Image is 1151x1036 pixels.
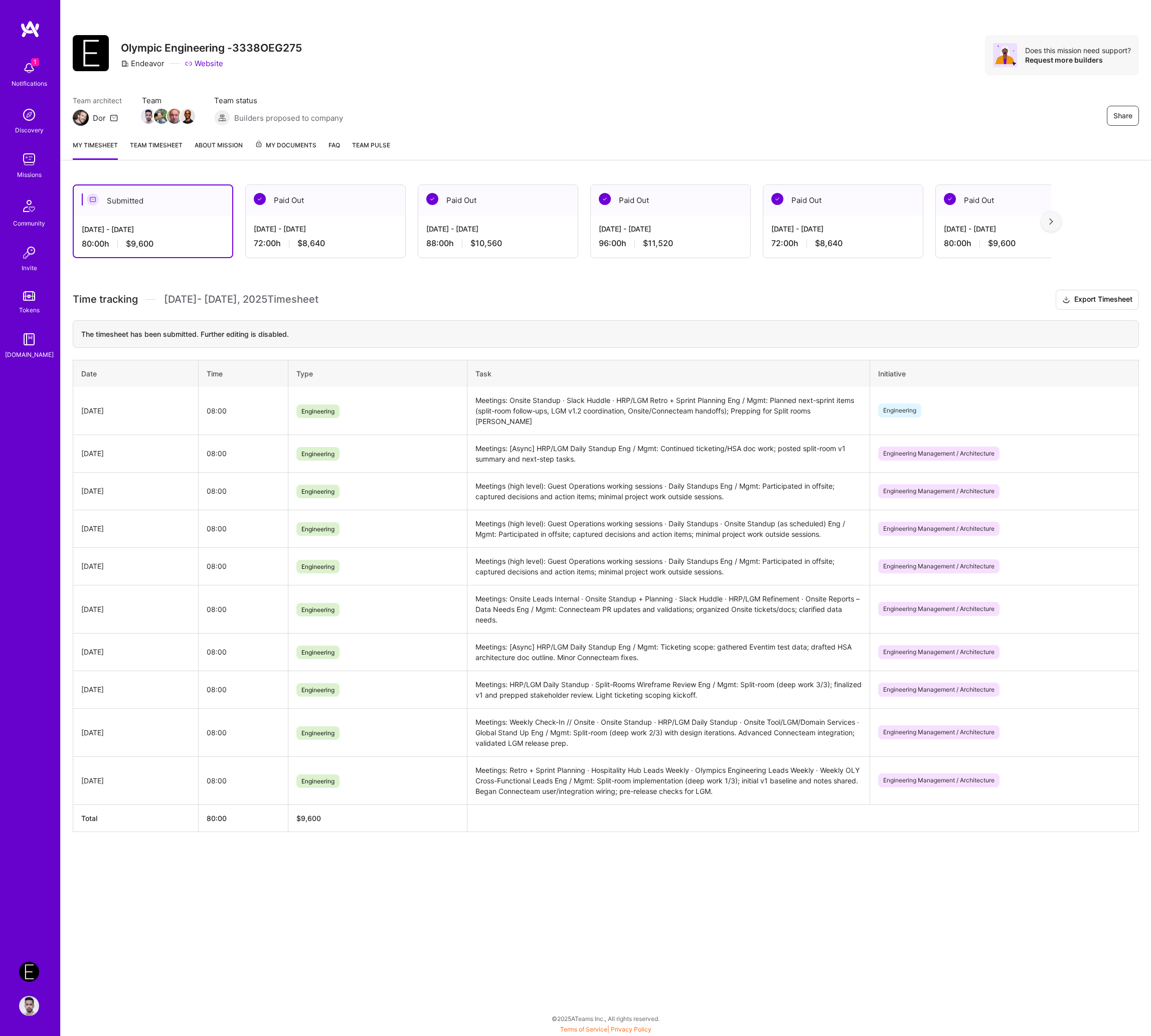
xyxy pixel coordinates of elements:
span: [DATE] - [DATE] , 2025 Timesheet [164,293,318,306]
a: About Mission [195,140,243,160]
div: [DATE] - [DATE] [771,224,915,234]
span: Time tracking [73,293,138,306]
img: Paid Out [426,193,438,205]
span: Share [1113,111,1132,121]
img: Paid Out [771,193,783,205]
span: Engineering [878,403,921,418]
div: [DATE] [81,561,190,571]
div: Paid Out [591,185,750,216]
th: Total [73,804,199,832]
td: 08:00 [199,708,288,756]
span: $8,640 [297,238,325,249]
div: Submitted [74,185,232,216]
i: icon Download [1062,295,1070,305]
img: teamwork [19,149,39,169]
div: Paid Out [246,185,405,216]
th: Date [73,360,199,387]
th: $9,600 [288,804,467,832]
span: Team [142,95,194,106]
th: Initiative [870,360,1139,387]
img: Avatar [993,43,1017,67]
td: Meetings: Onsite Standup · Slack Huddle · HRP/LGM Retro + Sprint Planning Eng / Mgmt: Planned nex... [467,387,870,435]
span: Engineering Management / Architecture [878,683,1000,697]
th: Task [467,360,870,387]
div: Request more builders [1025,55,1131,65]
td: Meetings: [Async] HRP/LGM Daily Standup Eng / Mgmt: Ticketing scope: gathered Eventim test data; ... [467,633,870,671]
span: Engineering Management / Architecture [878,522,1000,536]
a: User Avatar [17,996,42,1016]
div: [DATE] [81,684,190,695]
a: Website [185,58,223,69]
div: Paid Out [763,185,923,216]
a: Team timesheet [130,140,183,160]
div: 72:00 h [254,238,397,249]
img: Builders proposed to company [214,110,230,126]
div: [DATE] [81,448,190,459]
img: Team Member Avatar [180,109,195,124]
td: Meetings (high level): Guest Operations working sessions · Daily Standups Eng / Mgmt: Participate... [467,547,870,585]
span: Engineering [296,447,340,461]
td: Meetings (high level): Guest Operations working sessions · Daily Standups Eng / Mgmt: Participate... [467,472,870,510]
div: Missions [17,169,42,180]
img: Paid Out [599,193,611,205]
span: Engineering [296,646,340,659]
span: Team Pulse [352,141,390,149]
img: Submitted [87,193,99,205]
div: Paid Out [418,185,578,216]
td: Meetings: Onsite Leads Internal · Onsite Standup + Planning · Slack Huddle · HRP/LGM Refinement ·... [467,585,870,633]
div: Dor [93,113,106,123]
span: Engineering Management / Architecture [878,645,1000,659]
img: Paid Out [944,193,956,205]
td: 08:00 [199,585,288,633]
a: Endeavor: Olympic Engineering -3338OEG275 [17,962,42,982]
span: Engineering [296,485,340,498]
img: Team Member Avatar [167,109,182,124]
img: Company Logo [73,35,109,71]
div: 88:00 h [426,238,570,249]
div: 72:00 h [771,238,915,249]
div: Does this mission need support? [1025,46,1131,55]
span: Engineering Management / Architecture [878,773,1000,787]
td: 08:00 [199,472,288,510]
div: [DATE] - [DATE] [944,224,1087,234]
button: Share [1107,106,1139,126]
div: [DATE] [81,727,190,738]
div: [DATE] - [DATE] [82,224,224,235]
span: $11,520 [643,238,673,249]
div: [DATE] [81,486,190,496]
td: 08:00 [199,671,288,708]
img: discovery [19,105,39,125]
a: Team Member Avatar [155,108,168,125]
td: 08:00 [199,547,288,585]
td: 08:00 [199,633,288,671]
div: 80:00 h [82,239,224,249]
a: Team Member Avatar [142,108,155,125]
div: [DATE] [81,647,190,657]
a: Privacy Policy [611,1025,651,1033]
img: Endeavor: Olympic Engineering -3338OEG275 [19,962,39,982]
div: [DATE] [81,604,190,614]
td: Meetings: HRP/LGM Daily Standup · Split-Rooms Wireframe Review Eng / Mgmt: Split-room (deep work ... [467,671,870,708]
td: 08:00 [199,387,288,435]
a: Terms of Service [560,1025,607,1033]
a: Team Member Avatar [181,108,194,125]
span: Engineering Management / Architecture [878,559,1000,573]
span: 1 [31,58,39,66]
span: Engineering [296,404,340,418]
span: Engineering [296,522,340,536]
th: 80:00 [199,804,288,832]
td: Meetings: [Async] HRP/LGM Daily Standup Eng / Mgmt: Continued ticketing/HSA doc work; posted spli... [467,435,870,472]
div: Invite [22,263,37,273]
div: [DATE] - [DATE] [426,224,570,234]
a: My Documents [255,140,316,160]
td: 08:00 [199,510,288,547]
img: guide book [19,329,39,349]
span: Engineering Management / Architecture [878,484,1000,498]
th: Time [199,360,288,387]
a: My timesheet [73,140,118,160]
td: Meetings (high level): Guest Operations working sessions · Daily Standups · Onsite Standup (as sc... [467,510,870,547]
img: User Avatar [19,996,39,1016]
span: Engineering [296,726,340,740]
td: Meetings: Weekly Check-In // Onsite · Onsite Standup · HRP/LGM Daily Standup · Onsite Tool/LGM/Do... [467,708,870,756]
a: Team Member Avatar [168,108,181,125]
